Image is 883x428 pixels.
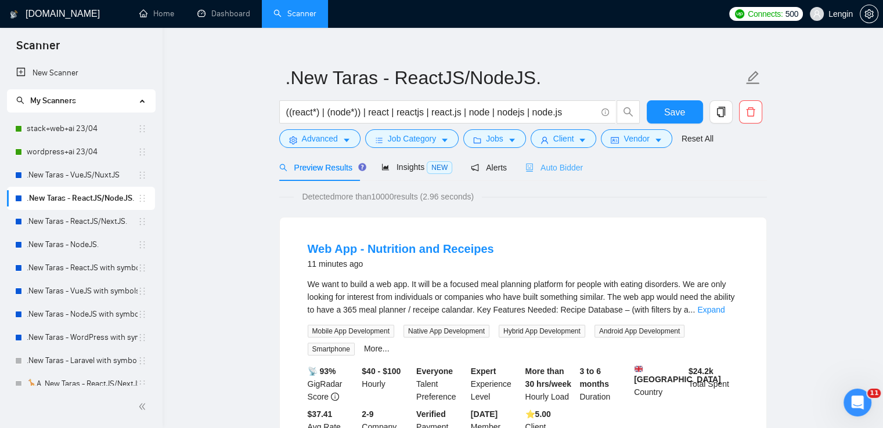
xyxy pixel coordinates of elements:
[647,100,703,124] button: Save
[138,171,147,180] span: holder
[7,187,155,210] li: .New Taras - ReactJS/NodeJS.
[27,280,138,303] a: .New Taras - VueJS with symbols
[7,210,155,233] li: .New Taras - ReactJS/NextJS.
[617,107,639,117] span: search
[289,136,297,144] span: setting
[689,367,713,376] b: $ 24.2k
[525,367,571,389] b: More than 30 hrs/week
[30,96,76,106] span: My Scanners
[27,117,138,140] a: stack+web+ai 23/04
[365,129,459,148] button: barsJob Categorycaret-down
[375,136,383,144] span: bars
[499,325,585,338] span: Hybrid App Development
[16,96,76,106] span: My Scanners
[16,61,146,85] a: New Scanner
[364,344,390,353] a: More...
[294,190,482,203] span: Detected more than 10000 results (2.96 seconds)
[414,365,468,403] div: Talent Preference
[381,162,452,172] span: Insights
[308,242,494,255] a: Web App - Nutrition and Receipes
[343,136,351,144] span: caret-down
[308,257,494,271] div: 11 minutes ago
[27,164,138,187] a: .New Taras - VueJS/NuxtJS
[486,132,503,145] span: Jobs
[7,117,155,140] li: stack+web+ai 23/04
[7,164,155,187] li: .New Taras - VueJS/NuxtJS
[27,140,138,164] a: wordpress+ai 23/04
[403,325,489,338] span: Native App Development
[632,365,686,403] div: Country
[279,163,363,172] span: Preview Results
[362,367,401,376] b: $40 - $100
[7,37,69,61] span: Scanner
[745,70,761,85] span: edit
[308,343,355,356] span: Smartphone
[689,305,695,314] span: ...
[10,5,18,24] img: logo
[416,367,453,376] b: Everyone
[27,349,138,372] a: .New Taras - Laravel with symbols
[739,100,762,124] button: delete
[531,129,597,148] button: userClientcaret-down
[279,129,361,148] button: settingAdvancedcaret-down
[139,9,174,19] a: homeHome
[27,233,138,256] a: .New Taras - NodeJS.
[388,132,436,145] span: Job Category
[579,367,609,389] b: 3 to 6 months
[308,367,336,376] b: 📡 93%
[7,233,155,256] li: .New Taras - NodeJS.
[138,310,147,319] span: holder
[471,367,496,376] b: Expert
[709,100,733,124] button: copy
[273,9,316,19] a: searchScanner
[748,8,783,20] span: Connects:
[305,365,360,403] div: GigRadar Score
[16,96,24,104] span: search
[634,365,721,384] b: [GEOGRAPHIC_DATA]
[7,61,155,85] li: New Scanner
[577,365,632,403] div: Duration
[471,409,498,419] b: [DATE]
[594,325,684,338] span: Android App Development
[138,286,147,296] span: holder
[381,163,390,171] span: area-chart
[813,10,821,18] span: user
[331,393,339,401] span: info-circle
[286,63,743,92] input: Scanner name...
[138,147,147,157] span: holder
[7,372,155,396] li: 🦒A .New Taras - ReactJS/NextJS usual 23/04
[138,333,147,342] span: holder
[686,365,741,403] div: Total Spent
[7,349,155,372] li: .New Taras - Laravel with symbols
[473,136,481,144] span: folder
[601,129,672,148] button: idcardVendorcaret-down
[735,9,744,19] img: upwork-logo.png
[785,8,798,20] span: 500
[601,108,609,116] span: info-circle
[27,256,138,280] a: .New Taras - ReactJS with symbols
[286,105,596,119] input: Search Freelance Jobs...
[471,163,507,172] span: Alerts
[867,389,881,398] span: 11
[525,163,583,172] span: Auto Bidder
[138,124,147,133] span: holder
[138,240,147,249] span: holder
[138,401,150,412] span: double-left
[7,303,155,326] li: .New Taras - NodeJS with symbols
[463,129,526,148] button: folderJobscaret-down
[308,325,394,338] span: Mobile App Development
[362,409,373,419] b: 2-9
[27,210,138,233] a: .New Taras - ReactJS/NextJS.
[697,305,725,314] a: Expand
[540,136,549,144] span: user
[138,356,147,365] span: holder
[197,9,250,19] a: dashboardDashboard
[525,409,551,419] b: ⭐️ 5.00
[710,107,732,117] span: copy
[308,409,333,419] b: $37.41
[357,162,367,172] div: Tooltip anchor
[611,136,619,144] span: idcard
[27,372,138,396] a: 🦒A .New Taras - ReactJS/NextJS usual 23/04
[302,132,338,145] span: Advanced
[654,136,662,144] span: caret-down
